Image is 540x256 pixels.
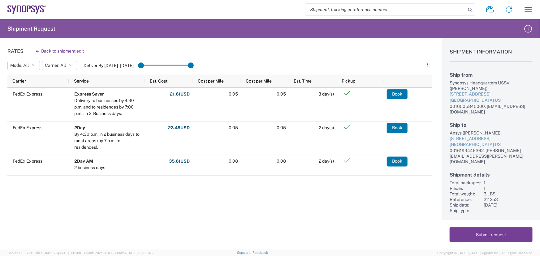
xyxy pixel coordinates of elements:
[7,25,55,32] h2: Shipment Request
[237,251,253,254] a: Support
[13,125,42,130] span: FedEx Express
[7,61,40,70] button: Mode: All
[450,202,481,208] div: Ship date:
[450,186,481,191] div: Pieces
[74,79,89,83] span: Service
[84,63,134,68] label: Deliver By [DATE] - [DATE]
[484,180,533,186] div: 1
[484,191,533,197] div: 3 LBS
[387,156,408,166] button: Book
[7,251,81,255] span: Server: 2025.18.0-dd719145275
[246,79,272,83] span: Cost per Mile
[229,125,238,130] span: 0.05
[484,186,533,191] div: 1
[387,123,408,133] button: Book
[170,91,190,97] strong: 21.61 USD
[42,61,77,70] button: Carrier: All
[294,79,312,83] span: Est. Time
[450,72,533,78] h2: Ship from
[31,46,89,57] button: Back to shipment edit
[10,62,29,68] span: Mode: All
[437,250,533,256] span: Copyright © [DATE]-[DATE] Agistix Inc., All Rights Reserved
[450,142,533,148] div: [GEOGRAPHIC_DATA] US
[450,136,533,142] div: [STREET_ADDRESS]
[74,92,104,96] b: Express Saver
[450,148,533,164] div: 0016199446362, [PERSON_NAME][EMAIL_ADDRESS][PERSON_NAME][DOMAIN_NAME]
[277,159,286,164] span: 0.08
[229,92,238,96] span: 0.05
[127,251,153,255] span: [DATE] 09:32:48
[450,104,533,115] div: 0016505845000, [EMAIL_ADDRESS][DOMAIN_NAME]
[74,165,105,171] div: 2 business days
[450,227,533,242] button: Submit request
[7,48,24,54] h1: Rates
[318,92,334,96] span: 3 day(s)
[253,251,268,254] a: Feedback
[450,49,533,62] h1: Shipment Information
[450,208,481,213] div: Ship type:
[170,89,190,99] button: 21.61USD
[484,197,533,202] div: 211253
[450,180,481,186] div: Total packages:
[74,125,85,130] b: 2Day
[198,79,224,83] span: Cost per Mile
[450,91,533,103] a: [STREET_ADDRESS][GEOGRAPHIC_DATA] US
[342,79,355,83] span: Pickup
[74,159,93,164] b: 2Day AM
[45,62,66,68] span: Carrier: All
[168,125,190,131] strong: 23.49 USD
[305,4,466,15] input: Shipment, tracking or reference number
[277,92,286,96] span: 0.05
[229,159,238,164] span: 0.08
[168,123,190,133] button: 23.49USD
[450,91,533,97] div: [STREET_ADDRESS]
[319,159,334,164] span: 2 day(s)
[74,97,142,117] div: Delivery to businesses by 4:30 p.m. and to residences by 7:00 p.m., in 3-Business days.
[484,202,533,208] div: [DATE]
[450,136,533,148] a: [STREET_ADDRESS][GEOGRAPHIC_DATA] US
[169,156,190,166] button: 35.61USD
[150,79,167,83] span: Est. Cost
[84,251,153,255] span: Client: 2025.18.0-9839db4
[13,92,42,96] span: FedEx Express
[58,251,81,255] span: [DATE] 09:51:11
[450,191,481,197] div: Total weight:
[450,130,533,136] div: Ansys ([PERSON_NAME])
[277,125,286,130] span: 0.05
[450,197,481,202] div: Reference:
[12,79,26,83] span: Carrier
[319,125,334,130] span: 2 day(s)
[450,97,533,104] div: [GEOGRAPHIC_DATA] US
[450,80,533,91] div: Synopsys Headquarters USSV ([PERSON_NAME])
[13,159,42,164] span: FedEx Express
[450,172,533,178] h2: Shipment details
[74,131,142,151] div: By 4:30 p.m. in 2 business days to most areas (by 7 p.m. to residences).
[450,122,533,128] h2: Ship to
[387,89,408,99] button: Book
[169,159,190,164] strong: 35.61 USD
